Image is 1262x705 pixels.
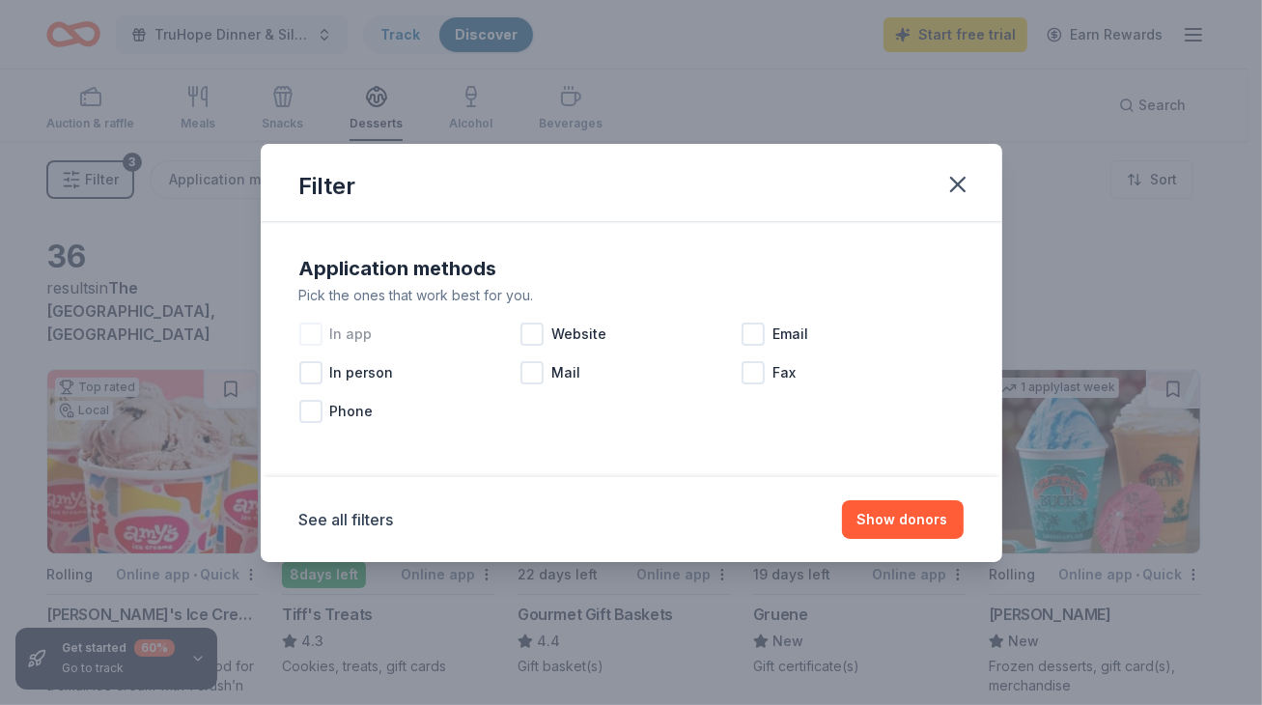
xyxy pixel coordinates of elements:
span: Phone [330,400,374,423]
span: Website [551,323,606,346]
span: Fax [772,361,796,384]
span: In app [330,323,373,346]
div: Filter [299,171,356,202]
div: Pick the ones that work best for you. [299,284,964,307]
button: Show donors [842,500,964,539]
span: Mail [551,361,580,384]
span: In person [330,361,394,384]
button: See all filters [299,508,394,531]
div: Application methods [299,253,964,284]
span: Email [772,323,808,346]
